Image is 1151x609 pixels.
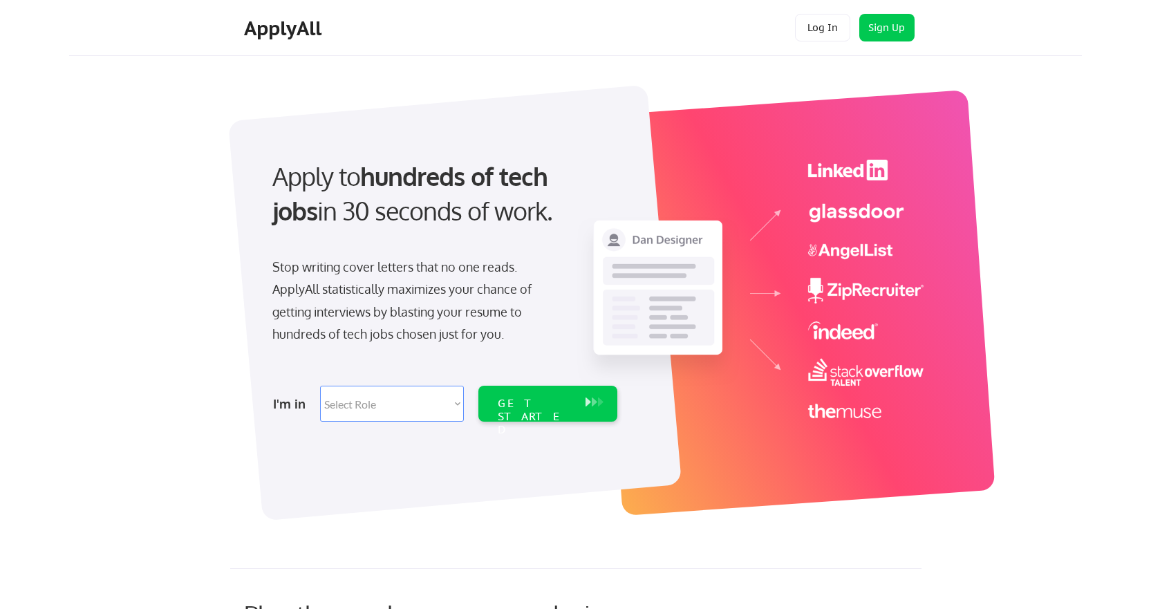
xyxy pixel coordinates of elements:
[244,17,326,40] div: ApplyAll
[272,159,612,229] div: Apply to in 30 seconds of work.
[272,256,556,346] div: Stop writing cover letters that no one reads. ApplyAll statistically maximizes your chance of get...
[859,14,915,41] button: Sign Up
[795,14,850,41] button: Log In
[498,397,572,437] div: GET STARTED
[273,393,312,415] div: I'm in
[272,160,554,226] strong: hundreds of tech jobs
